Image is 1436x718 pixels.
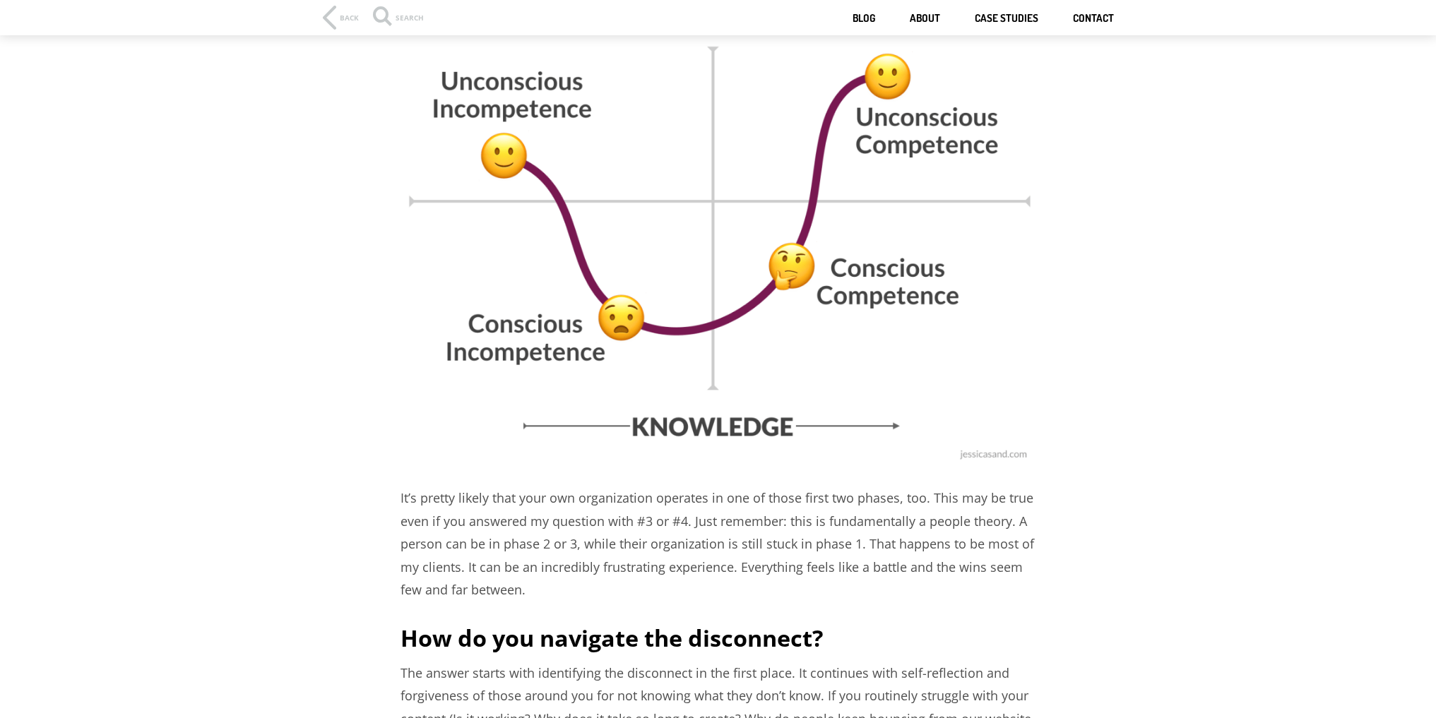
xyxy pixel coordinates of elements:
[373,14,424,28] div: Search
[400,486,1036,601] p: It’s pretty likely that your own organization operates in one of those first two phases, too. Thi...
[853,12,875,25] a: Blog
[910,12,940,25] a: About
[975,12,1038,25] a: Case studies
[1073,12,1114,25] a: Contact
[340,14,359,21] div: Back
[400,622,1036,654] h2: How do you navigate the disconnect?
[323,6,359,30] a: Back
[400,14,1036,467] img: Diagram of four quadrants with one emoji in each quadrant depicting the four stages of learning, ...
